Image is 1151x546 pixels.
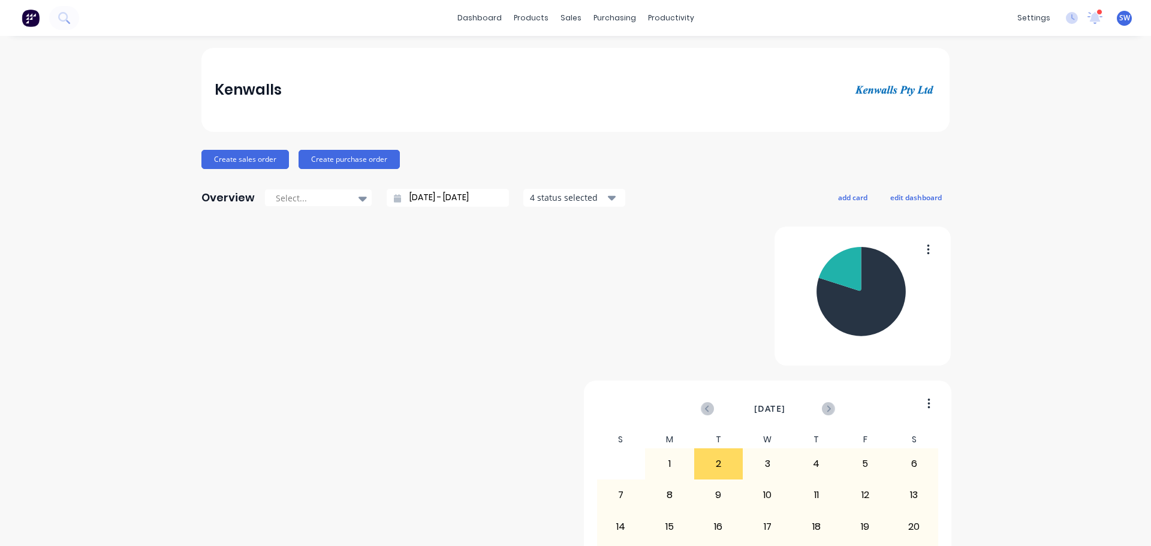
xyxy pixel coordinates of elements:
[890,512,938,542] div: 20
[642,9,700,27] div: productivity
[299,150,400,169] button: Create purchase order
[1011,9,1056,27] div: settings
[694,431,743,448] div: T
[587,9,642,27] div: purchasing
[840,431,890,448] div: F
[1119,13,1130,23] span: SW
[695,480,743,510] div: 9
[793,449,840,479] div: 4
[201,150,289,169] button: Create sales order
[743,512,791,542] div: 17
[695,449,743,479] div: 2
[882,189,950,205] button: edit dashboard
[597,480,645,510] div: 7
[215,78,282,102] div: Kenwalls
[523,189,625,207] button: 4 status selected
[451,9,508,27] a: dashboard
[530,191,605,204] div: 4 status selected
[793,512,840,542] div: 18
[743,431,792,448] div: W
[890,449,938,479] div: 6
[597,512,645,542] div: 14
[754,402,785,415] span: [DATE]
[508,9,555,27] div: products
[201,186,255,210] div: Overview
[841,480,889,510] div: 12
[646,512,694,542] div: 15
[646,480,694,510] div: 8
[22,9,40,27] img: Factory
[793,480,840,510] div: 11
[841,449,889,479] div: 5
[596,431,646,448] div: S
[743,480,791,510] div: 10
[555,9,587,27] div: sales
[646,449,694,479] div: 1
[645,431,694,448] div: M
[743,449,791,479] div: 3
[830,189,875,205] button: add card
[890,480,938,510] div: 13
[841,512,889,542] div: 19
[852,82,936,97] img: Kenwalls
[792,431,841,448] div: T
[695,512,743,542] div: 16
[890,431,939,448] div: S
